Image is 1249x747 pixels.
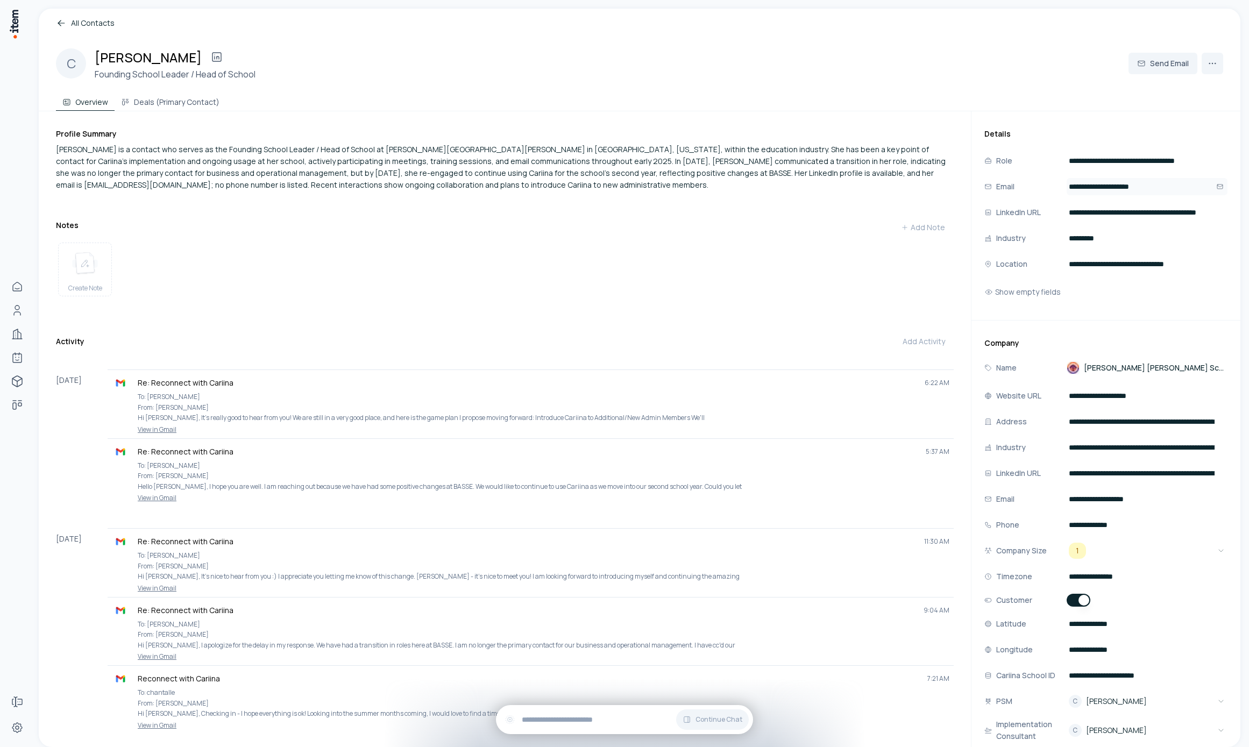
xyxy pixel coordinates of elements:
p: Latitude [996,618,1026,630]
h3: Details [984,129,1227,139]
p: Name [996,362,1017,374]
h3: Activity [56,336,84,347]
p: To: [PERSON_NAME] From: [PERSON_NAME] Hello [PERSON_NAME], I hope you are well. I am reaching out... [138,460,949,492]
span: Continue Chat [696,715,742,724]
img: gmail logo [115,673,126,684]
span: 11:30 AM [924,537,949,546]
h3: Company [984,338,1227,348]
p: To: [PERSON_NAME] From: [PERSON_NAME] Hi [PERSON_NAME], It's nice to hear from you :) I appreciat... [138,550,949,582]
button: Open [1215,180,1225,193]
div: C [56,48,86,79]
p: Reconnect with Cariina [138,673,919,684]
p: Timezone [996,571,1032,582]
p: LinkedIn URL [996,207,1041,218]
a: Companies [6,323,28,345]
div: [DATE] [56,369,108,507]
button: Overview [56,89,115,111]
p: Customer [996,594,1032,606]
a: focus-areas [6,394,28,416]
a: Forms [6,691,28,713]
p: Re: Reconnect with Cariina [138,378,916,388]
p: PSM [996,695,1012,707]
p: Address [996,416,1027,428]
button: Show empty fields [984,281,1061,303]
p: Email [996,493,1014,505]
p: Cariina School ID [996,670,1055,681]
a: View in Gmail [112,425,949,434]
span: 9:04 AM [924,606,949,615]
img: gmail logo [115,605,126,616]
a: Home [6,276,28,297]
p: Implementation Consultant [996,718,1062,742]
span: [PERSON_NAME] [PERSON_NAME] School of Excellence [1084,362,1227,373]
a: View in Gmail [112,721,949,730]
a: Contacts [6,300,28,321]
div: Continue Chat [496,705,753,734]
p: Re: Reconnect with Cariina [138,605,915,616]
p: To: [PERSON_NAME] From: [PERSON_NAME] Hi [PERSON_NAME], I apologize for the delay in my response.... [138,619,949,651]
h2: [PERSON_NAME] [95,48,202,66]
p: Industry [996,442,1026,453]
button: Add Activity [894,331,954,352]
img: gmail logo [115,536,126,547]
a: View in Gmail [112,652,949,661]
a: View in Gmail [112,584,949,593]
button: Add Note [892,217,954,238]
p: To: [PERSON_NAME] From: [PERSON_NAME] Hi [PERSON_NAME], It's really good to hear from you! We are... [138,392,949,423]
p: Re: Reconnect with Cariina [138,446,917,457]
div: Add Note [901,222,945,233]
span: Send Email [1150,58,1189,69]
p: Phone [996,519,1019,531]
h3: Founding School Leader / Head of School [95,68,256,81]
img: gmail logo [115,446,126,457]
button: Continue Chat [676,709,749,730]
p: Industry [996,232,1026,244]
p: Role [996,155,1012,167]
img: Item Brain Logo [9,9,19,39]
p: Email [996,181,1014,193]
div: [PERSON_NAME] is a contact who serves as the Founding School Leader / Head of School at [PERSON_N... [56,144,954,191]
a: All Contacts [56,17,1223,29]
h3: Notes [56,220,79,231]
button: Send Email [1129,53,1197,74]
p: Re: Reconnect with Cariina [138,536,916,547]
a: [PERSON_NAME] [PERSON_NAME] School of Excellence [1067,361,1227,374]
button: More actions [1202,53,1223,74]
div: [DATE] [56,528,108,734]
h3: Profile Summary [56,129,954,139]
p: Company Size [996,545,1047,557]
a: implementations [6,371,28,392]
span: Create Note [68,284,102,293]
span: 7:21 AM [927,674,949,683]
p: LinkedIn URL [996,467,1041,479]
a: Settings [6,717,28,738]
img: create note [72,252,98,275]
span: 5:37 AM [926,447,949,456]
button: create noteCreate Note [58,243,112,296]
a: View in Gmail [112,494,949,502]
span: 6:22 AM [925,379,949,387]
p: Website URL [996,390,1041,402]
img: gmail logo [115,378,126,388]
img: Bryan Allen Stevenson School of Excellence [1067,361,1080,374]
button: Deals (Primary Contact) [115,89,226,111]
p: To: chantalle From: [PERSON_NAME] Hi [PERSON_NAME], Checking in - I hope everything is ok! Lookin... [138,687,949,719]
a: Agents [6,347,28,368]
p: Longitude [996,644,1033,656]
p: Location [996,258,1027,270]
